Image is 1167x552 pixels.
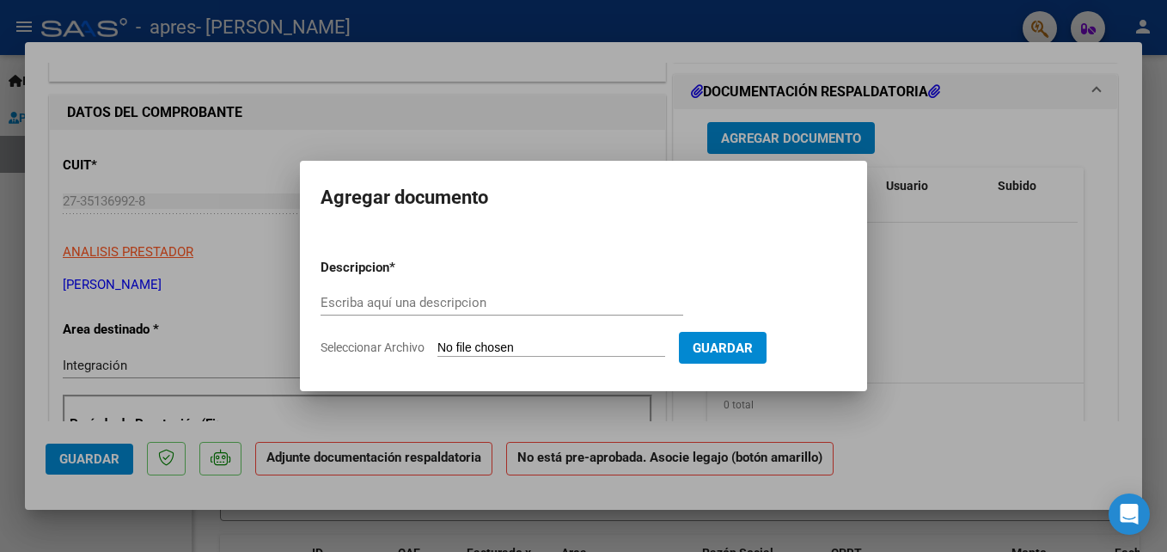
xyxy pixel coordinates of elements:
[693,340,753,356] span: Guardar
[1109,494,1150,535] div: Open Intercom Messenger
[321,181,846,214] h2: Agregar documento
[321,340,425,354] span: Seleccionar Archivo
[679,332,767,364] button: Guardar
[321,258,479,278] p: Descripcion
